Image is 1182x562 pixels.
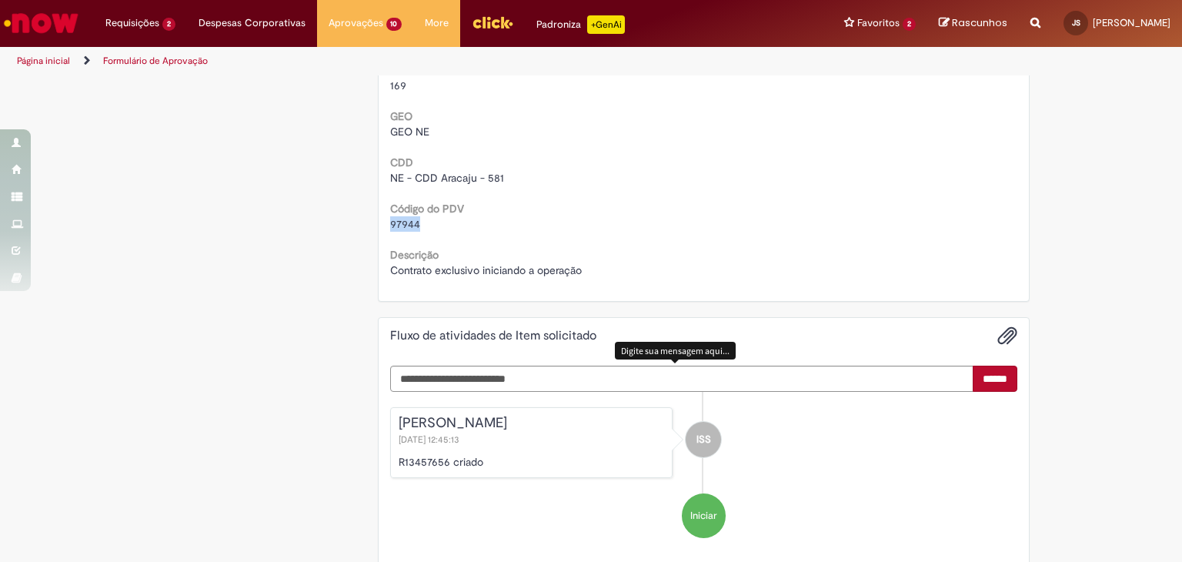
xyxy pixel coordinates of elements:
span: [PERSON_NAME] [1093,16,1170,29]
b: CDD [390,156,413,169]
span: 97944 [390,217,420,231]
span: Rascunhos [952,15,1007,30]
a: Rascunhos [939,16,1007,31]
a: Formulário de Aprovação [103,55,208,67]
div: Digite sua mensagem aqui... [615,342,736,360]
span: More [425,15,449,31]
span: Despesas Corporativas [199,15,306,31]
button: Adicionar anexos [997,326,1017,346]
ul: Trilhas de página [12,47,776,75]
span: 2 [903,18,916,31]
div: [PERSON_NAME] [399,416,665,431]
span: JS [1072,18,1080,28]
span: 2 [162,18,175,31]
span: NE - CDD Aracaju - 581 [390,171,504,185]
div: Igor Souza Santana [686,422,721,457]
div: Padroniza [536,15,625,34]
h2: Fluxo de atividades de Item solicitado Histórico de tíquete [390,330,596,343]
img: ServiceNow [2,8,81,38]
span: ISS [696,421,711,458]
span: Aprovações [329,15,383,31]
img: click_logo_yellow_360x200.png [472,11,513,34]
b: GEO [390,109,412,123]
span: Favoritos [857,15,900,31]
span: GEO NE [390,125,429,139]
span: Iniciar [690,509,717,524]
textarea: Digite sua mensagem aqui... [390,366,974,392]
span: 169 [390,79,406,92]
b: Código do PDV [390,202,464,216]
b: Descrição [390,248,439,262]
span: Contrato exclusivo iniciando a operação [390,263,582,277]
span: [DATE] 12:45:13 [399,433,462,446]
p: R13457656 criado [399,454,665,470]
span: 10 [386,18,402,31]
li: Igor Souza Santana [390,407,1018,478]
span: Requisições [105,15,159,31]
p: +GenAi [587,15,625,34]
ul: Histórico de tíquete [390,392,1018,554]
a: Página inicial [17,55,70,67]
